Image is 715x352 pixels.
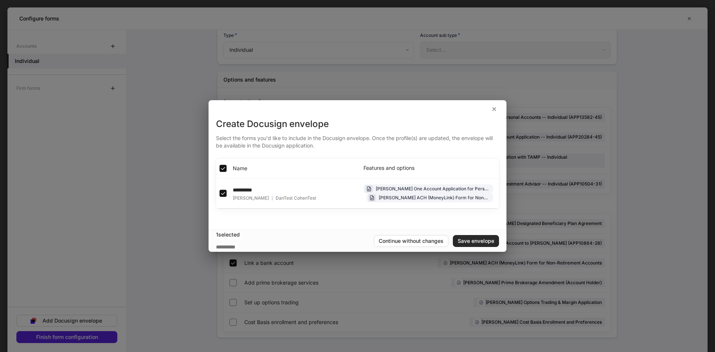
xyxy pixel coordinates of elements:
button: Save envelope [453,235,499,247]
div: Save envelope [458,238,494,244]
div: [PERSON_NAME] ACH (MoneyLink) Form for Non-Retirement Accounts [379,194,490,201]
button: Continue without changes [374,235,448,247]
div: 1 selected [216,231,374,238]
div: Continue without changes [379,238,444,244]
span: DanTest CohenTest [276,195,316,201]
th: Features and options [357,158,499,178]
div: Create Docusign envelope [216,118,499,130]
div: [PERSON_NAME] One Account Application for Personal Accounts -- Individual (APP13582-45) [376,185,490,192]
span: Name [233,165,247,172]
div: Select the forms you'd like to include in the Docusign envelope. Once the profile(s) are updated,... [216,130,499,149]
div: [PERSON_NAME] [233,195,316,201]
